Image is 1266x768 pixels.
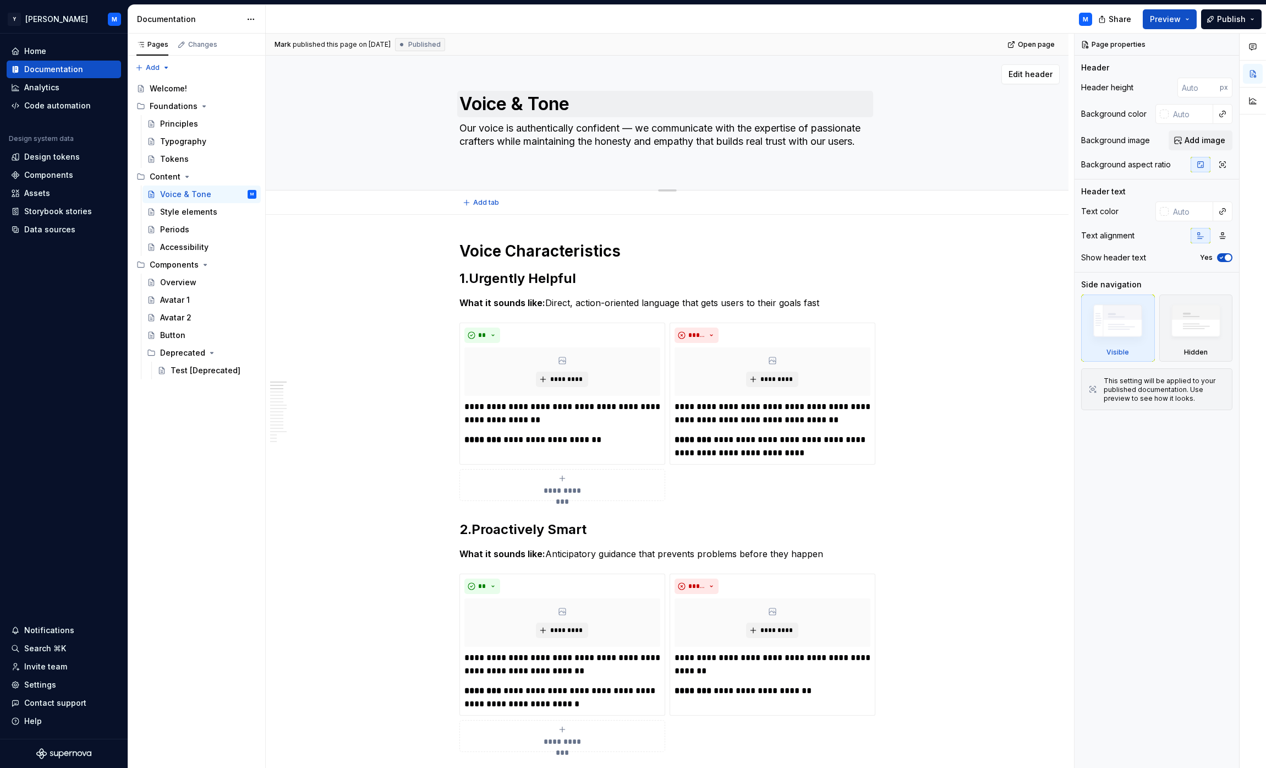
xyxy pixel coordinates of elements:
div: Data sources [24,224,75,235]
a: Home [7,42,121,60]
a: Invite team [7,658,121,676]
div: Avatar 1 [160,295,190,306]
span: Add [146,63,160,72]
div: Search ⌘K [24,643,66,654]
div: Overview [160,277,196,288]
div: Side navigation [1081,279,1142,290]
span: Mark [275,40,291,49]
a: Style elements [143,203,261,221]
a: Test [Deprecated] [153,362,261,379]
div: Contact support [24,698,86,709]
a: Open page [1004,37,1060,52]
div: M [1083,15,1088,24]
div: Accessibility [160,242,209,253]
div: Foundations [132,97,261,115]
div: Design tokens [24,151,80,162]
div: Show header text [1081,252,1146,263]
label: Yes [1200,253,1213,262]
h2: 2. [459,521,875,538]
div: Assets [24,188,50,199]
button: Share [1093,9,1138,29]
div: Help [24,716,42,727]
span: Add tab [473,198,499,207]
div: Background color [1081,108,1147,119]
a: Accessibility [143,238,261,256]
strong: What it sounds like: [459,548,545,559]
div: Changes [188,40,217,49]
div: Hidden [1184,348,1208,357]
div: Style elements [160,206,217,217]
div: Avatar 2 [160,312,191,323]
div: Header text [1081,186,1126,197]
a: Voice & ToneM [143,186,261,203]
p: Direct, action-oriented language that gets users to their goals fast [459,296,875,309]
div: published this page on [DATE] [293,40,391,49]
div: Typography [160,136,206,147]
a: Storybook stories [7,203,121,220]
button: Notifications [7,622,121,639]
button: Y[PERSON_NAME]M [2,7,125,31]
div: Documentation [137,14,241,25]
div: Content [150,171,180,182]
textarea: Voice & Tone [457,91,873,117]
div: Background image [1081,135,1150,146]
div: Code automation [24,100,91,111]
div: Visible [1106,348,1129,357]
button: Search ⌘K [7,640,121,657]
div: Button [160,330,185,341]
span: Publish [1217,14,1246,25]
div: Analytics [24,82,59,93]
a: Typography [143,133,261,150]
button: Help [7,712,121,730]
textarea: Our voice is authentically confident — we communicate with the expertise of passionate crafters w... [457,119,873,164]
div: Periods [160,224,189,235]
a: Overview [143,274,261,291]
button: Add image [1169,130,1232,150]
div: Y [8,13,21,26]
button: Add [132,60,173,75]
p: px [1220,83,1228,92]
span: Open page [1018,40,1055,49]
div: M [250,189,254,200]
div: Tokens [160,154,189,165]
div: Page tree [132,80,261,379]
a: Documentation [7,61,121,78]
div: Text color [1081,206,1119,217]
a: Periods [143,221,261,238]
a: Tokens [143,150,261,168]
div: Invite team [24,661,67,672]
div: Text alignment [1081,230,1135,241]
a: Avatar 1 [143,291,261,309]
span: Add image [1185,135,1225,146]
div: M [112,15,117,24]
div: Test [Deprecated] [171,365,240,376]
div: Storybook stories [24,206,92,217]
h2: 1. [459,270,875,287]
span: Preview [1150,14,1181,25]
div: Settings [24,679,56,690]
a: Design tokens [7,148,121,166]
div: Header height [1081,82,1133,93]
div: Pages [136,40,168,49]
span: Edit header [1009,69,1053,80]
div: Documentation [24,64,83,75]
div: Design system data [9,134,74,143]
strong: Voice Characteristics [459,242,621,260]
div: Deprecated [160,347,205,358]
button: Publish [1201,9,1262,29]
span: Published [408,40,441,49]
span: Share [1109,14,1131,25]
svg: Supernova Logo [36,748,91,759]
div: Components [132,256,261,274]
a: Analytics [7,79,121,96]
div: Voice & Tone [160,189,211,200]
strong: What it sounds like: [459,297,545,308]
button: Contact support [7,694,121,712]
div: Components [24,170,73,181]
input: Auto [1169,201,1213,221]
button: Preview [1143,9,1197,29]
div: Foundations [150,101,198,112]
div: Background aspect ratio [1081,159,1171,170]
a: Button [143,326,261,344]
